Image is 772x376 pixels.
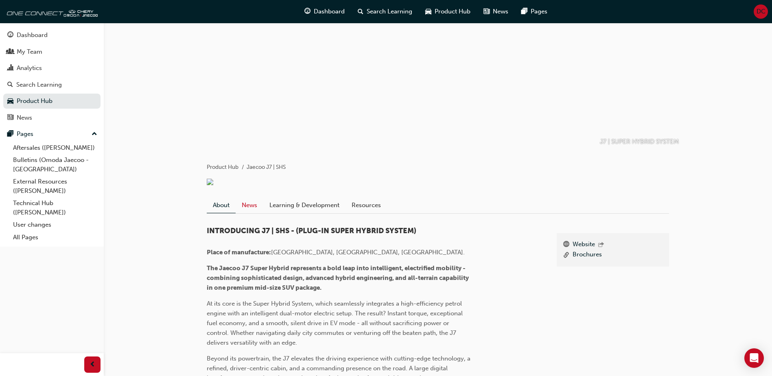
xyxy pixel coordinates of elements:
span: search-icon [358,7,363,17]
span: car-icon [7,98,13,105]
button: Pages [3,127,101,142]
span: guage-icon [7,32,13,39]
span: prev-icon [90,360,96,370]
span: car-icon [425,7,431,17]
span: news-icon [483,7,490,17]
span: link-icon [563,250,569,260]
div: Search Learning [16,80,62,90]
div: Open Intercom Messenger [744,348,764,368]
a: Resources [346,197,387,213]
span: Place of manufacture: [207,249,271,256]
img: oneconnect [4,3,98,20]
span: news-icon [7,114,13,122]
a: Analytics [3,61,101,76]
span: chart-icon [7,65,13,72]
a: Brochures [573,250,602,260]
span: outbound-icon [598,242,604,249]
span: www-icon [563,240,569,250]
div: My Team [17,47,42,57]
span: The Jaecoo J7 Super Hybrid represents a bold leap into intelligent, electrified mobility - combin... [207,265,470,291]
a: Technical Hub ([PERSON_NAME]) [10,197,101,219]
a: Bulletins (Omoda Jaecoo - [GEOGRAPHIC_DATA]) [10,154,101,175]
a: My Team [3,44,101,59]
a: guage-iconDashboard [298,3,351,20]
button: DashboardMy TeamAnalyticsSearch LearningProduct HubNews [3,26,101,127]
a: Product Hub [3,94,101,109]
span: Dashboard [314,7,345,16]
a: About [207,197,236,213]
li: Jaecoo J7 | SHS [247,163,286,172]
span: up-icon [92,129,97,140]
span: people-icon [7,48,13,56]
a: Search Learning [3,77,101,92]
div: Dashboard [17,31,48,40]
a: Website [573,240,595,250]
a: All Pages [10,231,101,244]
span: At its core is the Super Hybrid System, which seamlessly integrates a high-efficiency petrol engi... [207,300,464,346]
span: INTRODUCING J7 | SHS - (PLUG-IN SUPER HYBRID SYSTEM) [207,226,416,235]
p: J7 | SUPER HYBRID SYSTEM [600,137,679,146]
span: Pages [531,7,547,16]
button: DC [754,4,768,19]
span: pages-icon [7,131,13,138]
a: Product Hub [207,164,238,171]
span: search-icon [7,81,13,89]
a: News [3,110,101,125]
div: Analytics [17,63,42,73]
a: User changes [10,219,101,231]
div: Pages [17,129,33,139]
span: DC [757,7,765,16]
div: News [17,113,32,122]
a: News [236,197,263,213]
span: News [493,7,508,16]
span: guage-icon [304,7,311,17]
a: Aftersales ([PERSON_NAME]) [10,142,101,154]
a: pages-iconPages [515,3,554,20]
span: Search Learning [367,7,412,16]
a: car-iconProduct Hub [419,3,477,20]
a: Dashboard [3,28,101,43]
span: Product Hub [435,7,470,16]
span: pages-icon [521,7,527,17]
a: news-iconNews [477,3,515,20]
a: External Resources ([PERSON_NAME]) [10,175,101,197]
span: [GEOGRAPHIC_DATA], [GEOGRAPHIC_DATA], [GEOGRAPHIC_DATA]. [271,249,465,256]
img: 083345eb-3a71-48fb-bc96-1d392e9597f8.png [207,179,213,185]
a: search-iconSearch Learning [351,3,419,20]
a: Learning & Development [263,197,346,213]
